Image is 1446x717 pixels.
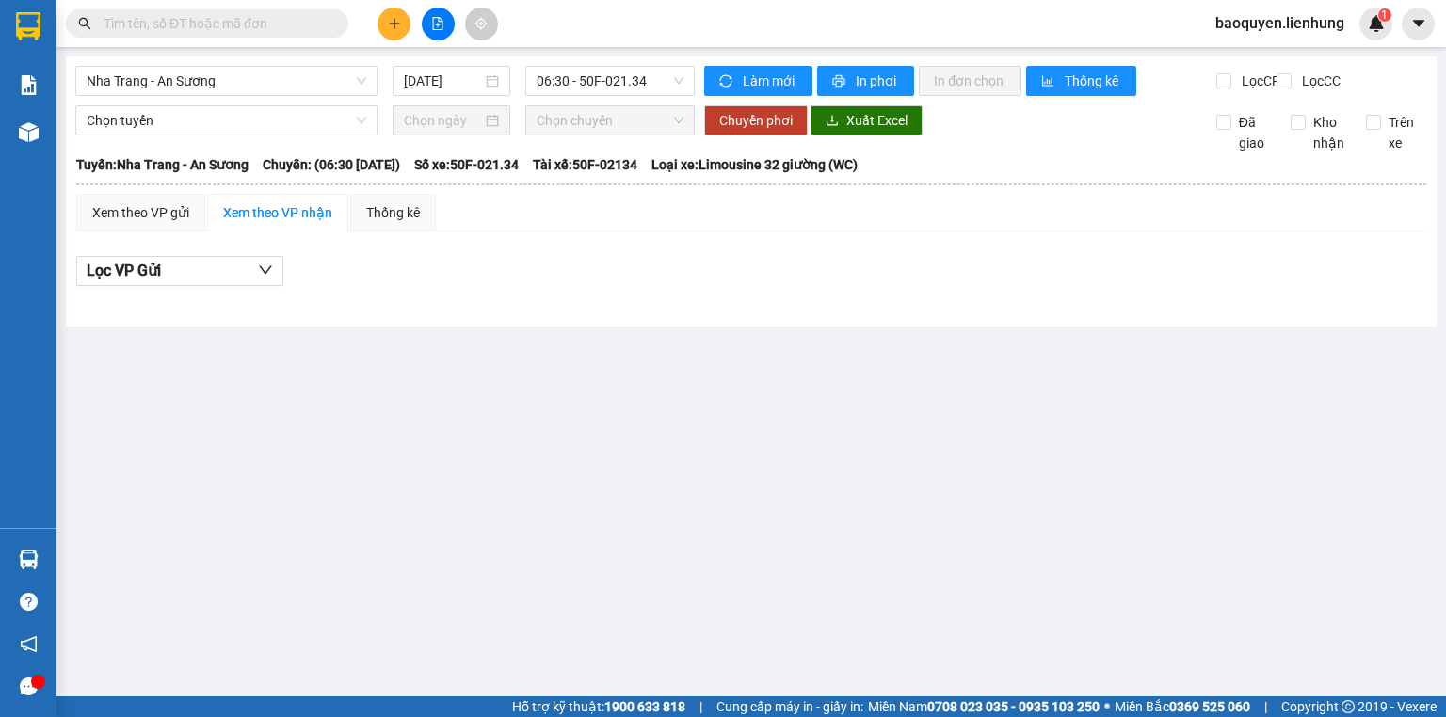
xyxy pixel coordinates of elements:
[104,13,326,34] input: Tìm tên, số ĐT hoặc mã đơn
[868,696,1100,717] span: Miền Nam
[19,122,39,142] img: warehouse-icon
[388,17,401,30] span: plus
[20,635,38,653] span: notification
[465,8,498,40] button: aim
[1026,66,1136,96] button: bar-chartThống kê
[927,699,1100,714] strong: 0708 023 035 - 0935 103 250
[1115,696,1250,717] span: Miền Bắc
[378,8,410,40] button: plus
[1234,71,1283,91] span: Lọc CR
[856,71,899,91] span: In phơi
[1368,15,1385,32] img: icon-new-feature
[832,74,848,89] span: printer
[1402,8,1435,40] button: caret-down
[651,154,858,175] span: Loại xe: Limousine 32 giường (WC)
[604,699,685,714] strong: 1900 633 818
[431,17,444,30] span: file-add
[1306,112,1352,153] span: Kho nhận
[76,157,249,172] b: Tuyến: Nha Trang - An Sương
[366,202,420,223] div: Thống kê
[1294,71,1343,91] span: Lọc CC
[533,154,637,175] span: Tài xế: 50F-02134
[699,696,702,717] span: |
[76,256,283,286] button: Lọc VP Gửi
[716,696,863,717] span: Cung cấp máy in - giấy in:
[78,17,91,30] span: search
[719,74,735,89] span: sync
[1200,11,1359,35] span: baoquyen.lienhung
[1041,74,1057,89] span: bar-chart
[704,66,812,96] button: syncLàm mới
[512,696,685,717] span: Hỗ trợ kỹ thuật:
[743,71,797,91] span: Làm mới
[258,263,273,278] span: down
[1169,699,1250,714] strong: 0369 525 060
[19,550,39,569] img: warehouse-icon
[223,202,332,223] div: Xem theo VP nhận
[404,71,481,91] input: 15/10/2025
[19,75,39,95] img: solution-icon
[1381,8,1388,22] span: 1
[1264,696,1267,717] span: |
[537,106,684,135] span: Chọn chuyến
[263,154,400,175] span: Chuyến: (06:30 [DATE])
[1231,112,1277,153] span: Đã giao
[20,677,38,695] span: message
[16,12,40,40] img: logo-vxr
[20,593,38,611] span: question-circle
[537,67,684,95] span: 06:30 - 50F-021.34
[1104,703,1110,710] span: ⚪️
[919,66,1021,96] button: In đơn chọn
[811,105,923,135] button: downloadXuất Excel
[422,8,455,40] button: file-add
[1065,71,1121,91] span: Thống kê
[474,17,488,30] span: aim
[87,259,161,282] span: Lọc VP Gửi
[404,110,481,131] input: Chọn ngày
[1381,112,1427,153] span: Trên xe
[414,154,519,175] span: Số xe: 50F-021.34
[87,106,366,135] span: Chọn tuyến
[704,105,808,135] button: Chuyển phơi
[1342,700,1355,713] span: copyright
[92,202,189,223] div: Xem theo VP gửi
[817,66,914,96] button: printerIn phơi
[1378,8,1391,22] sup: 1
[1410,15,1427,32] span: caret-down
[87,67,366,95] span: Nha Trang - An Sương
